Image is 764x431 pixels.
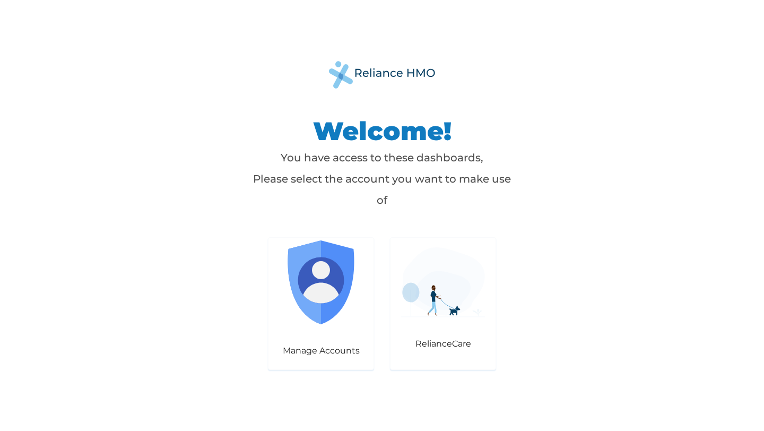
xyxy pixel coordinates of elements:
[279,240,363,324] img: user
[401,339,485,349] p: RelianceCare
[249,147,515,211] p: You have access to these dashboards, Please select the account you want to make use of
[249,115,515,147] h1: Welcome!
[401,247,485,317] img: enrollee
[279,346,363,356] p: Manage Accounts
[329,61,435,88] img: RelianceHMO's Logo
